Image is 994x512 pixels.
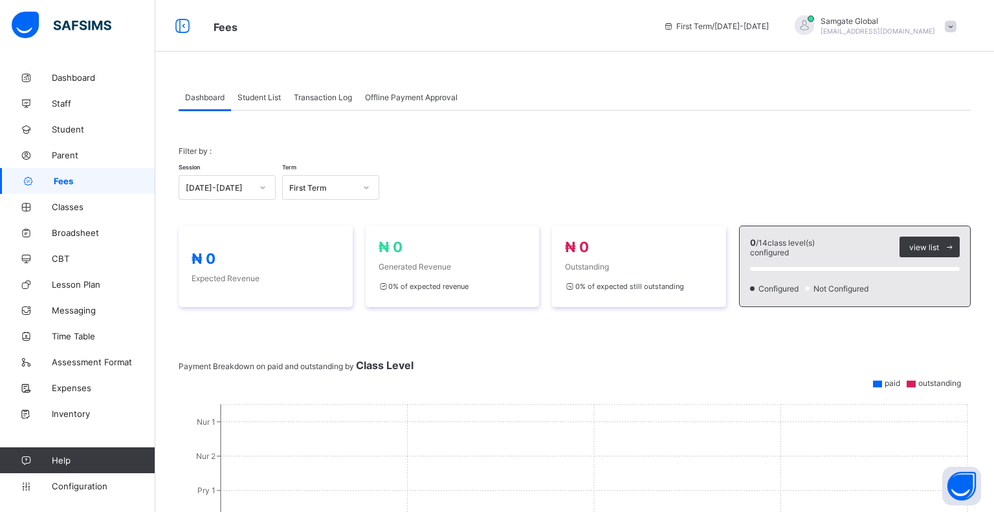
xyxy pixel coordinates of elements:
button: Open asap [942,467,981,506]
span: Fees [214,21,237,34]
span: Staff [52,98,155,109]
span: Samgate Global [821,16,935,26]
span: Help [52,455,155,465]
span: Expected Revenue [192,273,340,283]
span: Generated Revenue [379,262,527,272]
div: SamgateGlobal [782,16,963,37]
span: [EMAIL_ADDRESS][DOMAIN_NAME] [821,27,935,35]
span: Messaging [52,305,155,315]
span: Session [179,164,200,171]
span: Configured [757,284,802,293]
span: paid [885,378,900,388]
span: Student List [237,92,281,102]
span: ₦ 0 [379,239,403,255]
span: session/term information [663,21,769,31]
span: 0 [750,237,756,248]
span: Not Configured [812,284,872,293]
span: Term [282,164,296,171]
span: Inventory [52,409,155,419]
span: Classes [52,202,155,212]
span: CBT [52,253,155,264]
span: Expenses [52,383,155,393]
span: ₦ 0 [192,250,215,267]
span: / 14 class level(s) configured [750,238,815,257]
span: ₦ 0 [565,239,589,255]
span: 0 % of expected revenue [379,282,469,291]
span: Filter by : [179,146,212,156]
span: outstanding [918,378,961,388]
span: Time Table [52,331,155,341]
tspan: Nur 2 [196,451,215,461]
span: view list [909,242,939,252]
span: Outstanding [565,262,713,272]
span: Student [52,124,155,134]
span: Fees [54,176,155,186]
span: Broadsheet [52,228,155,238]
span: 0 % of expected still outstanding [565,282,683,291]
span: Configuration [52,481,155,491]
div: [DATE]-[DATE] [186,183,252,193]
span: Lesson Plan [52,279,155,290]
span: Offline Payment Approval [365,92,458,102]
span: Dashboard [52,72,155,83]
span: Class Level [356,359,414,372]
tspan: Pry 1 [197,485,215,495]
span: Dashboard [185,92,225,102]
span: Parent [52,150,155,160]
img: safsims [12,12,111,39]
span: Transaction Log [294,92,352,102]
tspan: Nur 1 [197,417,215,427]
span: Assessment Format [52,357,155,367]
span: Payment Breakdown on paid and outstanding by [179,361,414,371]
div: First Term [289,183,355,193]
